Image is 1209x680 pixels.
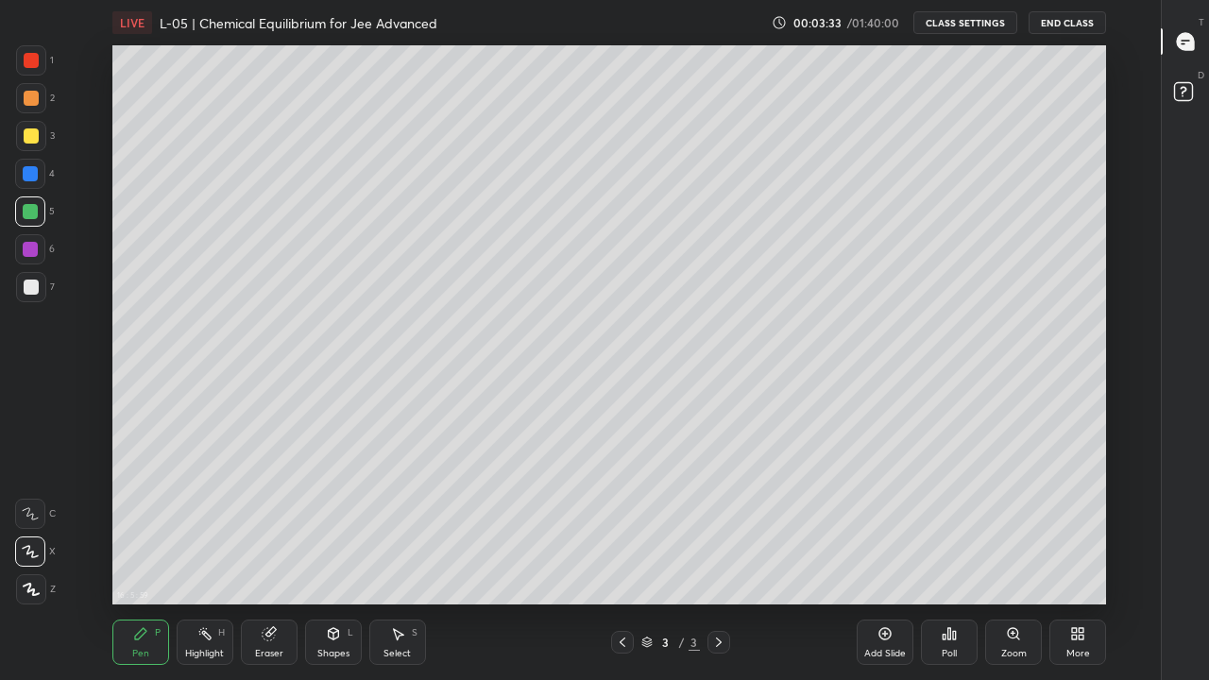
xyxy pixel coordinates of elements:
div: 3 [656,637,675,648]
div: LIVE [112,11,152,34]
div: 6 [15,234,55,264]
div: Zoom [1001,649,1027,658]
button: CLASS SETTINGS [913,11,1017,34]
div: Pen [132,649,149,658]
div: 2 [16,83,55,113]
div: Z [16,574,56,604]
div: Add Slide [864,649,906,658]
div: Poll [942,649,957,658]
div: S [412,628,417,637]
div: More [1066,649,1090,658]
div: / [679,637,685,648]
div: 3 [16,121,55,151]
div: Eraser [255,649,283,658]
div: X [15,536,56,567]
div: Shapes [317,649,349,658]
div: 4 [15,159,55,189]
div: Highlight [185,649,224,658]
h4: L-05 | Chemical Equilibrium for Jee Advanced [160,14,437,32]
div: H [218,628,225,637]
div: 5 [15,196,55,227]
p: T [1199,15,1204,29]
div: Select [383,649,411,658]
div: 7 [16,272,55,302]
div: L [348,628,353,637]
div: C [15,499,56,529]
div: 1 [16,45,54,76]
button: End Class [1029,11,1106,34]
div: P [155,628,161,637]
div: 3 [689,634,700,651]
p: D [1198,68,1204,82]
